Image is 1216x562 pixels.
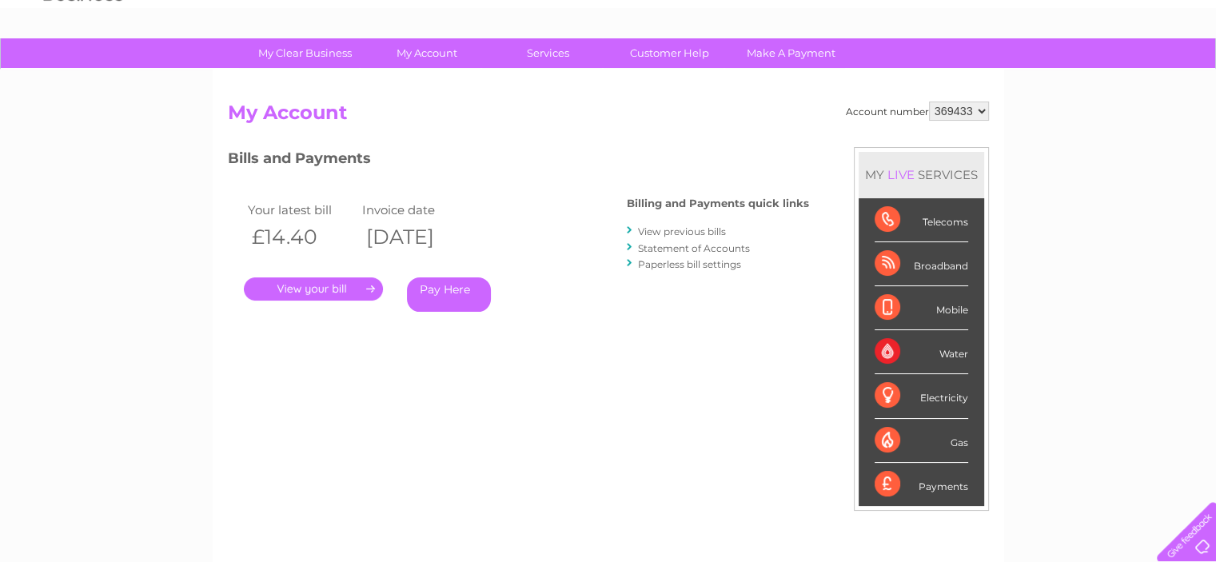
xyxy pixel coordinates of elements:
[358,221,473,253] th: [DATE]
[407,277,491,312] a: Pay Here
[935,68,965,80] a: Water
[1163,68,1201,80] a: Log out
[638,258,741,270] a: Paperless bill settings
[875,198,968,242] div: Telecoms
[358,199,473,221] td: Invoice date
[627,197,809,209] h4: Billing and Payments quick links
[915,8,1025,28] a: 0333 014 3131
[244,221,359,253] th: £14.40
[846,102,989,121] div: Account number
[244,199,359,221] td: Your latest bill
[604,38,736,68] a: Customer Help
[361,38,492,68] a: My Account
[42,42,124,90] img: logo.png
[875,286,968,330] div: Mobile
[859,152,984,197] div: MY SERVICES
[884,167,918,182] div: LIVE
[1110,68,1149,80] a: Contact
[875,242,968,286] div: Broadband
[1077,68,1100,80] a: Blog
[638,225,726,237] a: View previous bills
[975,68,1010,80] a: Energy
[244,277,383,301] a: .
[228,147,809,175] h3: Bills and Payments
[725,38,857,68] a: Make A Payment
[228,102,989,132] h2: My Account
[875,330,968,374] div: Water
[239,38,371,68] a: My Clear Business
[875,419,968,463] div: Gas
[482,38,614,68] a: Services
[875,374,968,418] div: Electricity
[875,463,968,506] div: Payments
[231,9,987,78] div: Clear Business is a trading name of Verastar Limited (registered in [GEOGRAPHIC_DATA] No. 3667643...
[1019,68,1067,80] a: Telecoms
[638,242,750,254] a: Statement of Accounts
